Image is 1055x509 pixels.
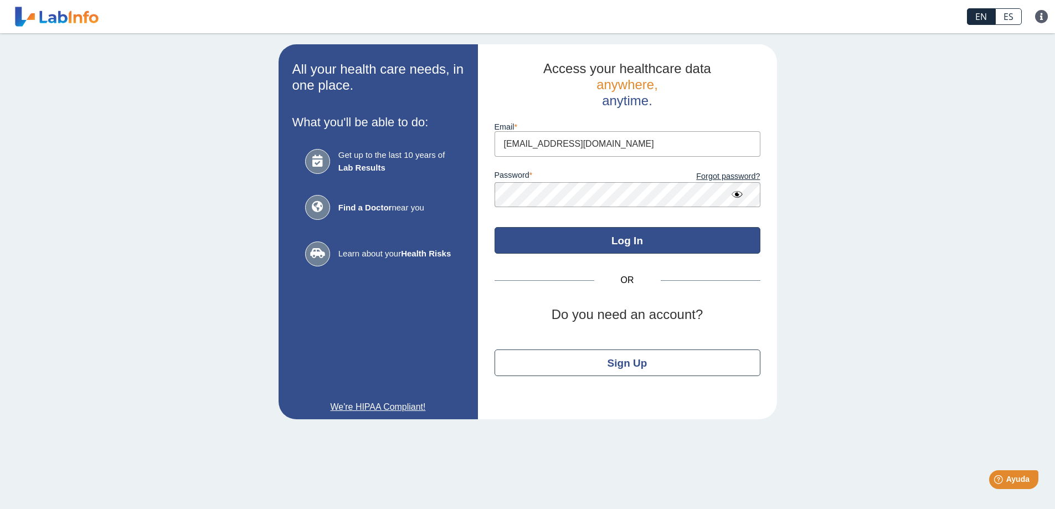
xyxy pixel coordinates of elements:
b: Find a Doctor [338,203,392,212]
h2: Do you need an account? [495,307,760,323]
h3: What you'll be able to do: [292,115,464,129]
button: Log In [495,227,760,254]
a: EN [967,8,995,25]
span: Learn about your [338,248,451,260]
a: We're HIPAA Compliant! [292,400,464,414]
span: Get up to the last 10 years of [338,149,451,174]
span: anytime. [602,93,652,108]
a: Forgot password? [627,171,760,183]
b: Health Risks [401,249,451,258]
b: Lab Results [338,163,385,172]
h2: All your health care needs, in one place. [292,61,464,94]
a: ES [995,8,1022,25]
label: password [495,171,627,183]
span: anywhere, [596,77,658,92]
span: Access your healthcare data [543,61,711,76]
button: Sign Up [495,349,760,376]
iframe: Help widget launcher [956,466,1043,497]
span: near you [338,202,451,214]
span: OR [594,274,661,287]
label: Email [495,122,760,131]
